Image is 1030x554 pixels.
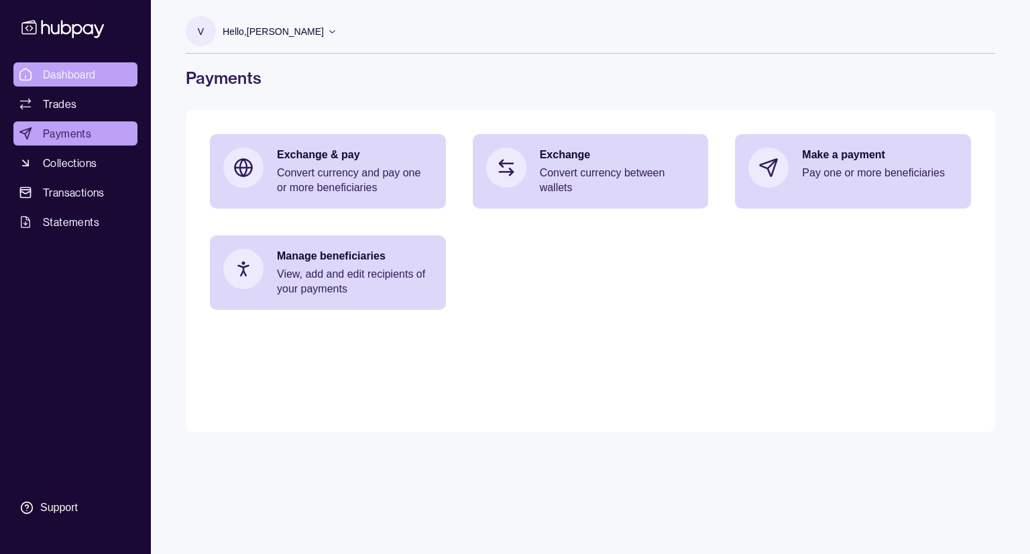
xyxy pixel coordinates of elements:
p: Convert currency and pay one or more beneficiaries [277,166,433,195]
a: Dashboard [13,62,137,87]
p: Make a payment [802,148,958,162]
a: Statements [13,210,137,234]
a: Support [13,494,137,522]
a: Collections [13,151,137,175]
p: Manage beneficiaries [277,249,433,264]
p: View, add and edit recipients of your payments [277,267,433,296]
div: Support [40,500,78,515]
p: Convert currency between wallets [540,166,695,195]
a: ExchangeConvert currency between wallets [473,134,709,209]
a: Make a paymentPay one or more beneficiaries [735,134,971,201]
a: Trades [13,92,137,116]
span: Transactions [43,184,105,201]
a: Payments [13,121,137,146]
p: Exchange & pay [277,148,433,162]
p: V [198,24,204,39]
span: Dashboard [43,66,96,82]
span: Statements [43,214,99,230]
a: Transactions [13,180,137,205]
p: Exchange [540,148,695,162]
p: Pay one or more beneficiaries [802,166,958,180]
h1: Payments [186,67,995,89]
span: Payments [43,125,91,142]
span: Collections [43,155,97,171]
a: Exchange & payConvert currency and pay one or more beneficiaries [210,134,446,209]
span: Trades [43,96,76,112]
a: Manage beneficiariesView, add and edit recipients of your payments [210,235,446,310]
p: Hello, [PERSON_NAME] [223,24,324,39]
